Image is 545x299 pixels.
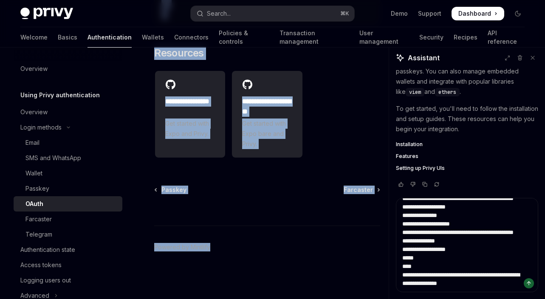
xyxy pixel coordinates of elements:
a: SMS and WhatsApp [14,150,122,166]
div: Overview [20,64,48,74]
div: OAuth [25,199,43,209]
p: To get started, you'll need to follow the installation and setup guides. These resources can help... [396,104,538,134]
div: Email [25,138,40,148]
button: Toggle Login methods section [14,120,122,135]
a: Basics [58,27,77,48]
h5: Using Privy authentication [20,90,100,100]
a: Passkey [14,181,122,196]
a: Authentication state [14,242,122,257]
a: User management [359,27,409,48]
span: Setting up Privy UIs [396,165,445,172]
a: Connectors [174,27,209,48]
div: Passkey [25,183,49,194]
span: Passkey [161,186,186,194]
span: Features [396,153,418,160]
a: Farcaster [344,186,379,194]
a: Welcome [20,27,48,48]
div: Logging users out [20,275,71,285]
a: Overview [14,104,122,120]
a: Authentication [88,27,132,48]
span: ⌘ K [340,10,349,17]
a: Telegram [14,227,122,242]
a: Demo [391,9,408,18]
a: API reference [488,27,525,48]
div: Wallet [25,168,42,178]
div: Telegram [25,229,52,240]
span: Dashboard [458,9,491,18]
button: Vote that response was good [396,180,406,189]
a: Passkey [155,186,186,194]
img: dark logo [20,8,73,20]
div: Login methods [20,122,62,133]
a: OAuth [14,196,122,212]
a: Logging users out [14,273,122,288]
div: Overview [20,107,48,117]
span: Get started with Expo and Privy. [165,118,215,139]
span: viem [409,89,421,96]
button: Open search [191,6,354,21]
button: Copy chat response [420,180,430,189]
span: ethers [438,89,456,96]
span: Get started with Expo bare and Privy. [242,118,292,149]
textarea: Ask a question... [396,198,538,292]
a: Dashboard [452,7,504,20]
a: Wallets [142,27,164,48]
span: Installation [396,141,423,148]
span: Resources [154,46,204,60]
a: Powered by Mintlify [154,243,210,251]
button: Send message [524,278,534,288]
a: Farcaster [14,212,122,227]
a: Setting up Privy UIs [396,165,538,172]
a: Security [419,27,443,48]
a: Transaction management [280,27,349,48]
div: Search... [207,8,231,19]
a: Access tokens [14,257,122,273]
button: Reload last chat [432,180,442,189]
div: Authentication state [20,245,75,255]
span: Farcaster [344,186,373,194]
button: Vote that response was not good [408,180,418,189]
button: Toggle dark mode [511,7,525,20]
span: Assistant [408,53,440,63]
a: Support [418,9,441,18]
a: Overview [14,61,122,76]
a: Email [14,135,122,150]
div: SMS and WhatsApp [25,153,81,163]
a: Wallet [14,166,122,181]
div: Access tokens [20,260,62,270]
a: Recipes [454,27,477,48]
a: Features [396,153,538,160]
a: Installation [396,141,538,148]
a: Policies & controls [219,27,269,48]
div: Farcaster [25,214,52,224]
